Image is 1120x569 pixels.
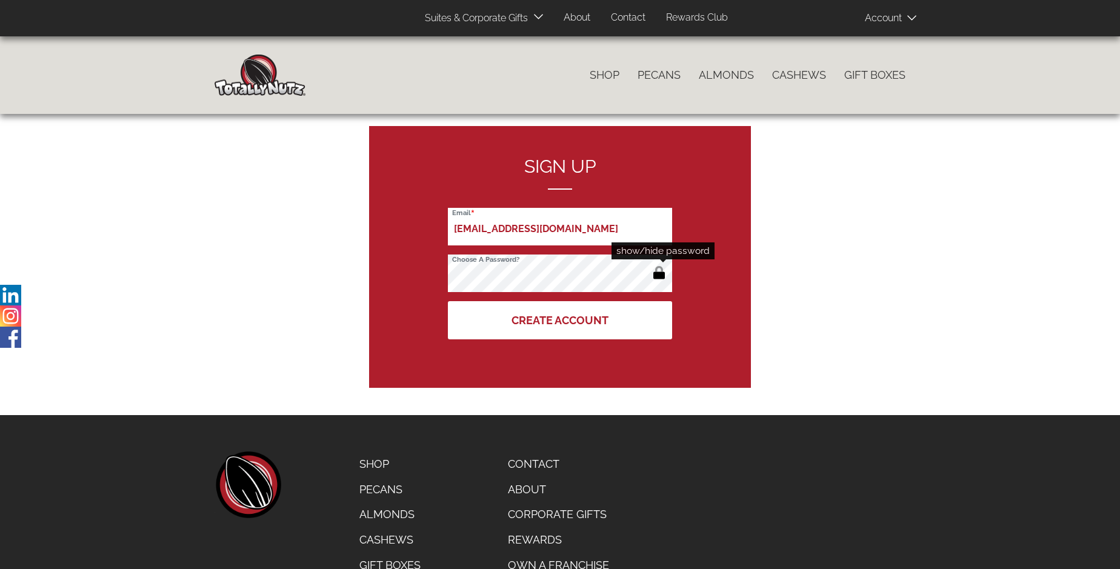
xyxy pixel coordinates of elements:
[690,62,763,88] a: Almonds
[448,156,672,190] h2: Sign up
[835,62,915,88] a: Gift Boxes
[350,451,430,477] a: Shop
[499,451,618,477] a: Contact
[448,301,672,339] button: Create Account
[499,502,618,527] a: Corporate Gifts
[350,502,430,527] a: Almonds
[416,7,532,30] a: Suites & Corporate Gifts
[499,527,618,553] a: Rewards
[499,477,618,502] a: About
[612,242,715,259] div: show/hide password
[350,527,430,553] a: Cashews
[763,62,835,88] a: Cashews
[628,62,690,88] a: Pecans
[555,6,599,30] a: About
[657,6,737,30] a: Rewards Club
[448,208,672,245] input: Email
[581,62,628,88] a: Shop
[215,55,305,96] img: Home
[215,451,281,518] a: home
[350,477,430,502] a: Pecans
[602,6,655,30] a: Contact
